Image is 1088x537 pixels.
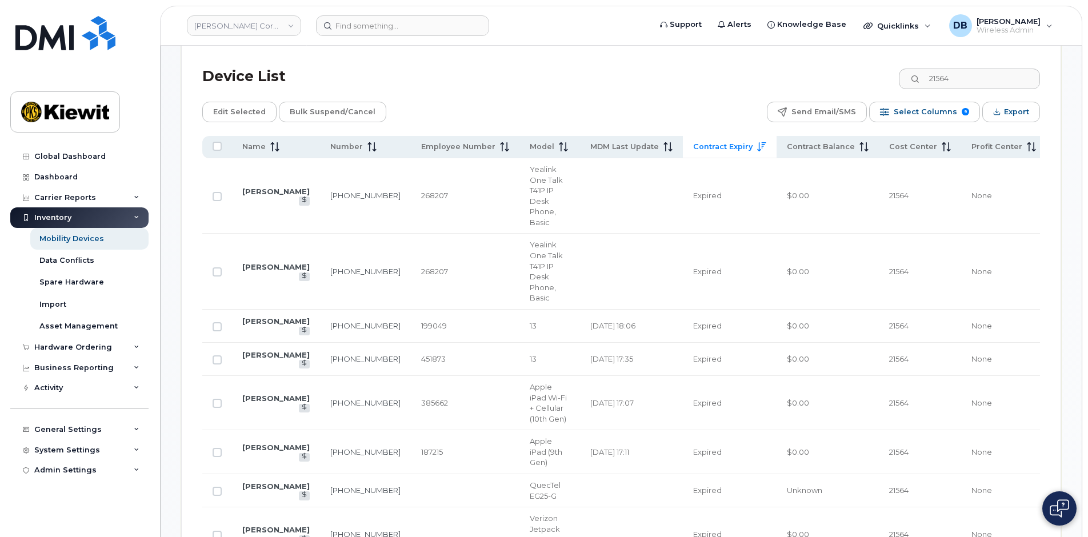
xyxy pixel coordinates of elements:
[330,267,401,276] a: [PHONE_NUMBER]
[421,398,448,407] span: 385662
[777,19,846,30] span: Knowledge Base
[530,436,562,467] span: Apple iPad (9th Gen)
[894,103,957,121] span: Select Columns
[889,486,909,495] span: 21564
[213,103,266,121] span: Edit Selected
[787,486,822,495] span: Unknown
[242,482,310,491] a: [PERSON_NAME]
[787,447,809,456] span: $0.00
[855,14,939,37] div: Quicklinks
[710,13,759,36] a: Alerts
[889,142,937,152] span: Cost Center
[279,102,386,122] button: Bulk Suspend/Cancel
[787,321,809,330] span: $0.00
[299,491,310,500] a: View Last Bill
[330,321,401,330] a: [PHONE_NUMBER]
[242,443,310,452] a: [PERSON_NAME]
[693,447,722,456] span: Expired
[889,447,909,456] span: 21564
[1050,499,1069,518] img: Open chat
[693,142,753,152] span: Contract Expiry
[953,19,967,33] span: DB
[299,404,310,412] a: View Last Bill
[971,321,992,330] span: None
[299,453,310,462] a: View Last Bill
[693,486,722,495] span: Expired
[977,17,1041,26] span: [PERSON_NAME]
[652,13,710,36] a: Support
[1004,103,1029,121] span: Export
[971,486,992,495] span: None
[330,486,401,495] a: [PHONE_NUMBER]
[421,142,495,152] span: Employee Number
[530,382,567,423] span: Apple iPad Wi-Fi + Cellular (10th Gen)
[889,398,909,407] span: 21564
[299,327,310,335] a: View Last Bill
[590,321,635,330] span: [DATE] 18:06
[299,197,310,205] a: View Last Bill
[242,142,266,152] span: Name
[693,321,722,330] span: Expired
[693,354,722,363] span: Expired
[530,165,563,227] span: Yealink One Talk T41P IP Desk Phone, Basic
[889,191,909,200] span: 21564
[899,69,1040,89] input: Search Device List ...
[421,267,448,276] span: 268207
[242,316,310,326] a: [PERSON_NAME]
[590,398,634,407] span: [DATE] 17:07
[889,321,909,330] span: 21564
[530,240,563,302] span: Yealink One Talk T41P IP Desk Phone, Basic
[330,191,401,200] a: [PHONE_NUMBER]
[242,350,310,359] a: [PERSON_NAME]
[242,187,310,196] a: [PERSON_NAME]
[330,354,401,363] a: [PHONE_NUMBER]
[767,102,867,122] button: Send Email/SMS
[202,102,277,122] button: Edit Selected
[889,267,909,276] span: 21564
[590,447,629,456] span: [DATE] 17:11
[727,19,751,30] span: Alerts
[299,272,310,281] a: View Last Bill
[421,354,446,363] span: 451873
[787,354,809,363] span: $0.00
[977,26,1041,35] span: Wireless Admin
[787,142,855,152] span: Contract Balance
[759,13,854,36] a: Knowledge Base
[971,142,1022,152] span: Profit Center
[889,354,909,363] span: 21564
[877,21,919,30] span: Quicklinks
[530,354,537,363] span: 13
[316,15,489,36] input: Find something...
[590,142,659,152] span: MDM Last Update
[590,354,633,363] span: [DATE] 17:35
[421,447,443,456] span: 187215
[962,108,969,115] span: 9
[941,14,1061,37] div: Daniel Buffington
[982,102,1040,122] button: Export
[787,398,809,407] span: $0.00
[330,142,363,152] span: Number
[330,398,401,407] a: [PHONE_NUMBER]
[869,102,980,122] button: Select Columns 9
[971,354,992,363] span: None
[787,191,809,200] span: $0.00
[971,267,992,276] span: None
[971,191,992,200] span: None
[693,191,722,200] span: Expired
[530,321,537,330] span: 13
[787,267,809,276] span: $0.00
[242,394,310,403] a: [PERSON_NAME]
[202,62,286,91] div: Device List
[242,262,310,271] a: [PERSON_NAME]
[670,19,702,30] span: Support
[187,15,301,36] a: Kiewit Corporation
[693,267,722,276] span: Expired
[971,398,992,407] span: None
[421,321,447,330] span: 199049
[530,142,554,152] span: Model
[791,103,856,121] span: Send Email/SMS
[290,103,375,121] span: Bulk Suspend/Cancel
[421,191,448,200] span: 268207
[299,360,310,368] a: View Last Bill
[242,525,310,534] a: [PERSON_NAME]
